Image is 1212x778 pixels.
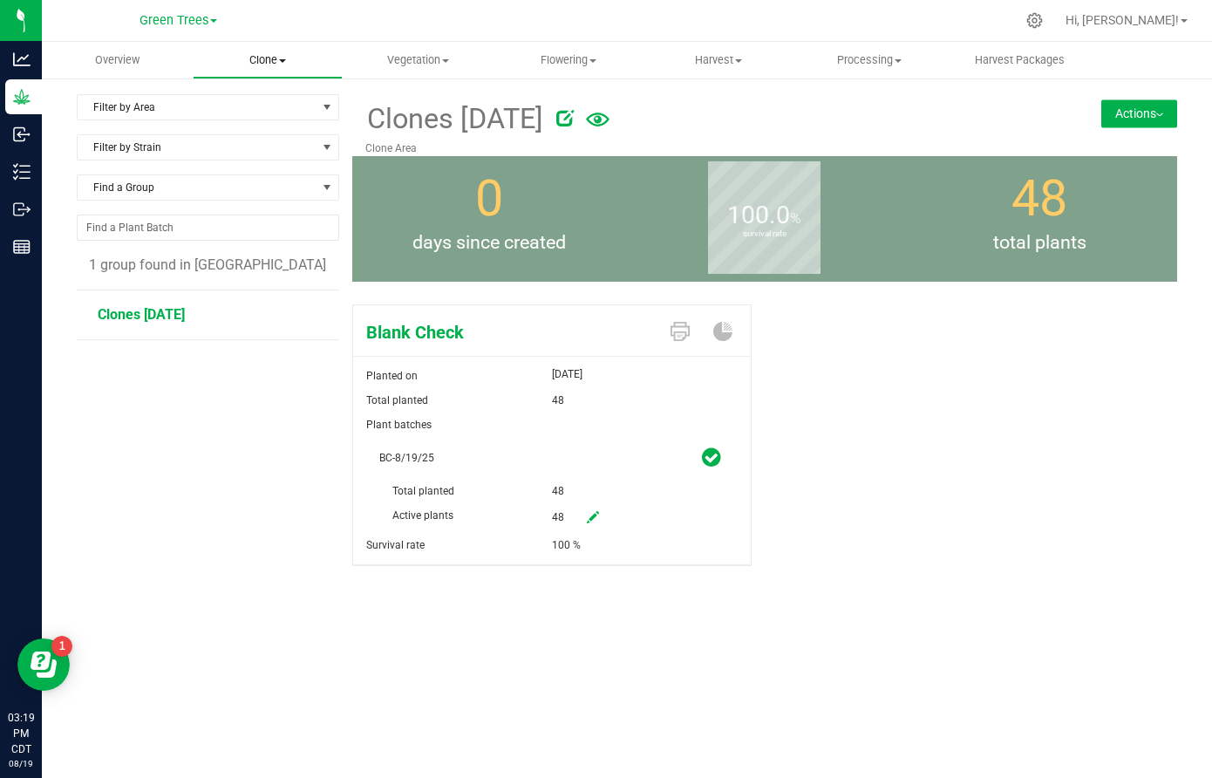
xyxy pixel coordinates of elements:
inline-svg: Inventory [13,163,31,181]
span: Processing [795,52,944,68]
span: Planted on [366,370,418,382]
button: Actions [1101,99,1177,127]
div: Manage settings [1024,12,1045,29]
p: 03:19 PM CDT [8,710,34,757]
group-info-box: Survival rate [640,156,889,282]
span: Filter by Area [78,95,317,119]
inline-svg: Inbound [13,126,31,143]
span: plant_batch [702,445,720,470]
inline-svg: Reports [13,238,31,256]
a: Harvest Packages [944,42,1095,78]
span: Overview [71,52,163,68]
a: Flowering [494,42,644,78]
span: Hi, [PERSON_NAME]! [1066,13,1179,27]
div: 1 group found in [GEOGRAPHIC_DATA] [77,255,339,276]
iframe: Resource center unread badge [51,636,72,657]
iframe: Resource center [17,638,70,691]
span: BC-8/19/25 [379,452,434,464]
span: 48 [552,511,564,523]
span: Total planted [392,485,454,497]
a: Vegetation [343,42,494,78]
inline-svg: Grow [13,88,31,106]
group-info-box: Days since created [365,156,614,282]
span: Green Trees [140,13,208,28]
span: 48 [552,388,564,413]
span: Harvest [644,52,793,68]
span: days since created [352,229,627,256]
a: Overview [42,42,193,78]
span: Filter by Strain [78,135,317,160]
span: BC-8/19/25 [379,446,725,470]
a: Harvest [643,42,794,78]
inline-svg: Analytics [13,51,31,68]
span: 100 % [552,533,581,557]
span: Clones [DATE] [365,98,544,140]
group-info-box: Total number of plants [915,156,1163,282]
span: [DATE] [552,364,582,385]
span: Find a Group [78,175,317,200]
span: 48 [1011,169,1067,228]
span: total plants [902,229,1176,256]
span: Plant batches [366,413,552,437]
inline-svg: Outbound [13,201,31,218]
span: Flowering [494,52,643,68]
b: survival rate [708,156,820,312]
a: Clone [193,42,344,78]
span: Blank Check [353,319,616,345]
span: Harvest Packages [951,52,1088,68]
span: Clone [194,52,343,68]
input: NO DATA FOUND [78,215,338,240]
span: Clones [DATE] [98,306,185,323]
span: Active plants [392,509,453,522]
span: Vegetation [344,52,493,68]
span: select [316,95,337,119]
p: 08/19 [8,757,34,770]
a: Processing [794,42,945,78]
span: 0 [475,169,503,228]
span: Total planted [366,394,428,406]
p: Clone Area [365,140,1027,156]
span: Survival rate [366,539,425,551]
span: 48 [552,479,564,503]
